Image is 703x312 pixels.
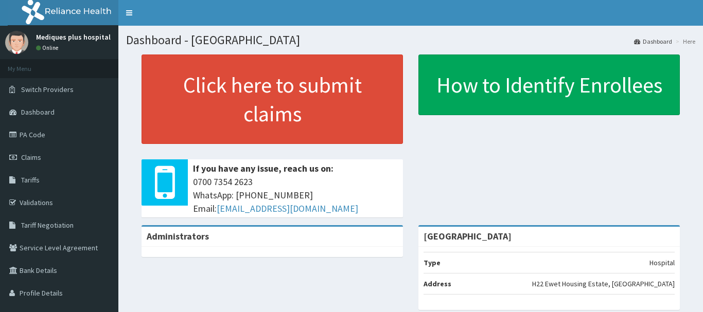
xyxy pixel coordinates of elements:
span: 0700 7354 2623 WhatsApp: [PHONE_NUMBER] Email: [193,175,398,215]
a: How to Identify Enrollees [418,54,680,115]
b: Address [424,279,451,288]
a: Dashboard [634,37,672,46]
span: Tariff Negotiation [21,221,74,230]
span: Dashboard [21,107,55,117]
li: Here [673,37,695,46]
p: Mediques plus hospital [36,33,111,41]
a: [EMAIL_ADDRESS][DOMAIN_NAME] [217,203,358,214]
span: Claims [21,153,41,162]
b: If you have any issue, reach us on: [193,162,333,174]
span: Tariffs [21,175,40,185]
p: H22 Ewet Housing Estate, [GEOGRAPHIC_DATA] [532,279,675,289]
strong: [GEOGRAPHIC_DATA] [424,230,512,242]
p: Hospital [649,258,675,268]
h1: Dashboard - [GEOGRAPHIC_DATA] [126,33,695,47]
span: Switch Providers [21,85,74,94]
a: Click here to submit claims [142,54,403,144]
b: Administrators [147,230,209,242]
b: Type [424,258,441,267]
a: Online [36,44,61,51]
img: User Image [5,31,28,54]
